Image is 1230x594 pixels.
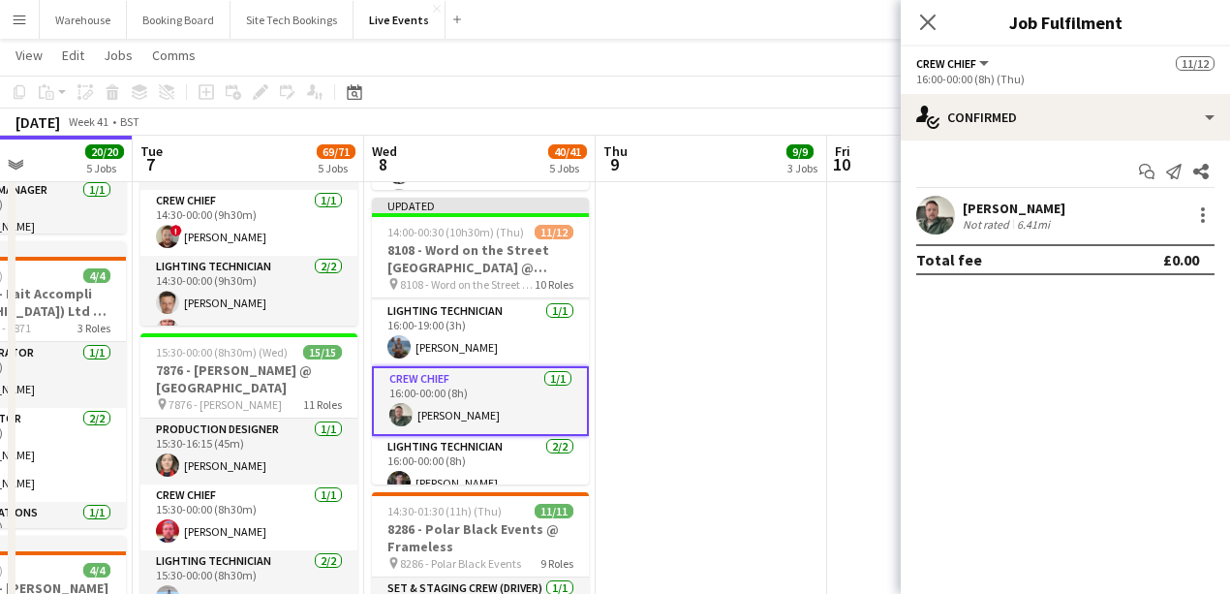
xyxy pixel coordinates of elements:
[169,397,282,412] span: 7876 - [PERSON_NAME]
[120,114,139,129] div: BST
[1163,250,1199,269] div: £0.00
[77,321,110,335] span: 3 Roles
[916,56,976,71] span: Crew Chief
[140,419,357,485] app-card-role: Production Designer1/115:30-16:15 (45m)[PERSON_NAME]
[916,250,982,269] div: Total fee
[140,39,357,326] app-job-card: 13:00-00:30 (11h30m) (Wed)9/98257 - [PERSON_NAME] [PERSON_NAME] International @ [GEOGRAPHIC_DATA]...
[400,556,521,571] span: 8286 - Polar Black Events
[372,198,589,213] div: Updated
[140,142,163,160] span: Tue
[1013,217,1054,232] div: 6.41mi
[963,200,1065,217] div: [PERSON_NAME]
[152,47,196,64] span: Comms
[85,144,124,159] span: 20/20
[916,56,992,71] button: Crew Chief
[372,142,397,160] span: Wed
[787,161,817,175] div: 3 Jobs
[64,114,112,129] span: Week 41
[127,1,231,39] button: Booking Board
[317,144,355,159] span: 69/71
[540,556,573,571] span: 9 Roles
[901,10,1230,35] h3: Job Fulfilment
[548,144,587,159] span: 40/41
[387,225,524,239] span: 14:00-00:30 (10h30m) (Thu)
[140,485,357,550] app-card-role: Crew Chief1/115:30-00:00 (8h30m)[PERSON_NAME]
[835,142,850,160] span: Fri
[83,563,110,578] span: 4/4
[15,112,60,132] div: [DATE]
[144,43,203,68] a: Comms
[387,504,502,518] span: 14:30-01:30 (11h) (Thu)
[140,190,357,256] app-card-role: Crew Chief1/114:30-00:00 (9h30m)![PERSON_NAME]
[140,256,357,350] app-card-role: Lighting Technician2/214:30-00:00 (9h30m)[PERSON_NAME][PERSON_NAME]
[83,268,110,283] span: 4/4
[400,277,535,292] span: 8108 - Word on the Street [GEOGRAPHIC_DATA] @ Banqueting House
[1176,56,1215,71] span: 11/12
[104,47,133,64] span: Jobs
[40,1,127,39] button: Warehouse
[303,397,342,412] span: 11 Roles
[62,47,84,64] span: Edit
[15,47,43,64] span: View
[318,161,354,175] div: 5 Jobs
[535,225,573,239] span: 11/12
[354,1,446,39] button: Live Events
[170,225,182,236] span: !
[156,345,288,360] span: 15:30-00:00 (8h30m) (Wed)
[140,361,357,396] h3: 7876 - [PERSON_NAME] @ [GEOGRAPHIC_DATA]
[372,366,589,436] app-card-role: Crew Chief1/116:00-00:00 (8h)[PERSON_NAME]
[303,345,342,360] span: 15/15
[603,142,628,160] span: Thu
[369,153,397,175] span: 8
[549,161,586,175] div: 5 Jobs
[786,144,814,159] span: 9/9
[86,161,123,175] div: 5 Jobs
[916,72,1215,86] div: 16:00-00:00 (8h) (Thu)
[372,241,589,276] h3: 8108 - Word on the Street [GEOGRAPHIC_DATA] @ Banqueting House
[96,43,140,68] a: Jobs
[231,1,354,39] button: Site Tech Bookings
[8,43,50,68] a: View
[600,153,628,175] span: 9
[138,153,163,175] span: 7
[901,94,1230,141] div: Confirmed
[535,504,573,518] span: 11/11
[372,520,589,555] h3: 8286 - Polar Black Events @ Frameless
[963,217,1013,232] div: Not rated
[535,277,573,292] span: 10 Roles
[832,153,850,175] span: 10
[54,43,92,68] a: Edit
[372,300,589,366] app-card-role: Lighting Technician1/116:00-19:00 (3h)[PERSON_NAME]
[372,198,589,485] app-job-card: Updated14:00-00:30 (10h30m) (Thu)11/128108 - Word on the Street [GEOGRAPHIC_DATA] @ Banqueting Ho...
[372,436,589,530] app-card-role: Lighting Technician2/216:00-00:00 (8h)[PERSON_NAME]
